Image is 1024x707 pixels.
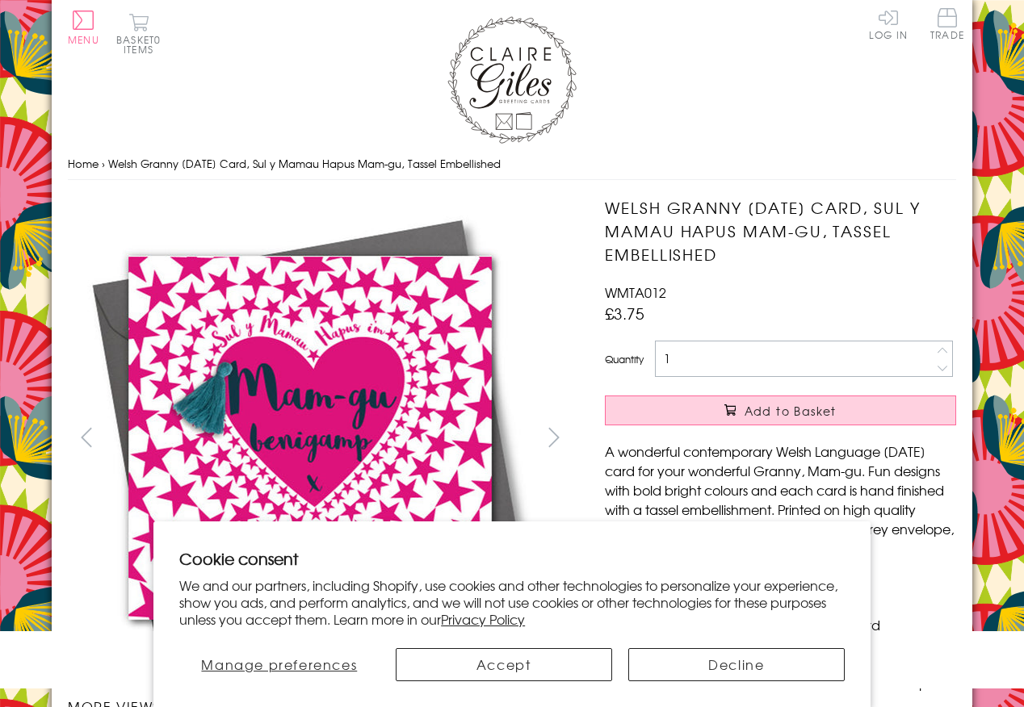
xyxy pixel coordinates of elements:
[930,8,964,40] span: Trade
[628,648,845,681] button: Decline
[68,196,552,680] img: Welsh Granny Mother's Day Card, Sul y Mamau Hapus Mam-gu, Tassel Embellished
[68,32,99,47] span: Menu
[869,8,908,40] a: Log In
[179,577,845,627] p: We and our partners, including Shopify, use cookies and other technologies to personalize your ex...
[68,10,99,44] button: Menu
[745,403,837,419] span: Add to Basket
[605,395,956,425] button: Add to Basket
[447,16,577,144] img: Claire Giles Greetings Cards
[536,419,573,455] button: next
[124,32,161,56] span: 0 items
[179,547,845,570] h2: Cookie consent
[605,302,644,324] span: £3.75
[68,419,104,455] button: prev
[179,648,379,681] button: Manage preferences
[116,13,161,54] button: Basket0 items
[605,441,956,558] p: A wonderful contemporary Welsh Language [DATE] card for your wonderful Granny, Mam-gu. Fun design...
[396,648,612,681] button: Accept
[102,156,105,171] span: ›
[605,282,666,302] span: WMTA012
[930,8,964,43] a: Trade
[108,156,501,171] span: Welsh Granny [DATE] Card, Sul y Mamau Hapus Mam-gu, Tassel Embellished
[68,156,99,171] a: Home
[605,196,956,266] h1: Welsh Granny [DATE] Card, Sul y Mamau Hapus Mam-gu, Tassel Embellished
[201,655,357,674] span: Manage preferences
[68,148,956,181] nav: breadcrumbs
[441,609,525,629] a: Privacy Policy
[605,352,644,366] label: Quantity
